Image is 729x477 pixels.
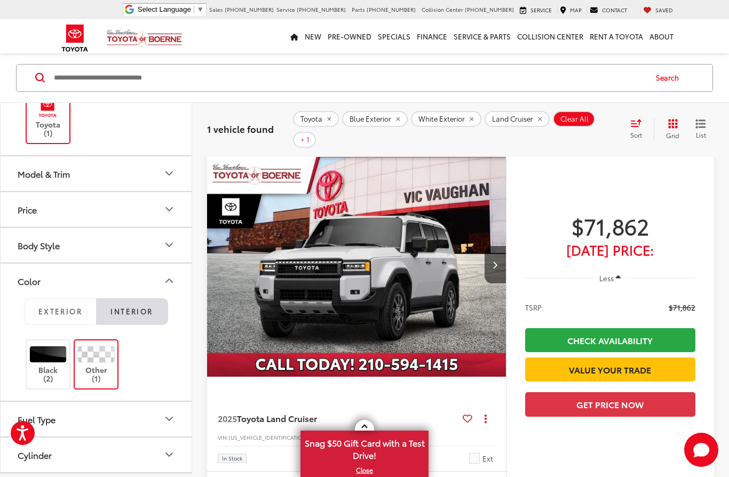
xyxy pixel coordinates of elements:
[225,5,274,13] span: [PHONE_NUMBER]
[485,414,487,423] span: dropdown dots
[1,438,193,472] button: CylinderCylinder
[27,94,70,138] label: Toyota (1)
[55,21,95,55] img: Toyota
[18,240,60,250] div: Body Style
[630,130,642,139] span: Sort
[18,450,52,460] div: Cylinder
[18,169,70,179] div: Model & Trim
[287,19,302,53] a: Home
[218,412,458,424] a: 2025Toyota Land Cruiser
[525,244,695,255] span: [DATE] Price:
[27,346,70,384] label: Black (2)
[599,273,614,283] span: Less
[684,433,718,467] svg: Start Chat
[450,19,514,53] a: Service & Parts: Opens in a new tab
[669,302,695,313] span: $71,862
[300,136,310,144] span: + 1
[218,433,228,441] span: VIN:
[138,5,204,13] a: Select Language​
[684,433,718,467] button: Toggle Chat Window
[18,204,37,214] div: Price
[469,453,480,464] span: Ice
[1,192,193,227] button: PricePrice
[276,5,295,13] span: Service
[485,111,550,127] button: remove Land%20Cruiser
[646,19,677,53] a: About
[1,228,193,263] button: Body StyleBody Style
[525,392,695,416] button: Get Price Now
[587,19,646,53] a: Rent a Toyota
[367,5,416,13] span: [PHONE_NUMBER]
[414,19,450,53] a: Finance
[695,131,706,140] span: List
[18,276,41,286] div: Color
[53,65,646,91] input: Search by Make, Model, or Keyword
[525,357,695,381] a: Value Your Trade
[517,6,554,14] a: Service
[222,456,242,461] span: In Stock
[411,111,481,127] button: remove White
[477,409,495,427] button: Actions
[207,153,507,377] a: 2025 Toyota Land Cruiser Base2025 Toyota Land Cruiser Base2025 Toyota Land Cruiser Base2025 Toyot...
[293,111,339,127] button: remove Toyota
[350,115,391,123] span: Blue Exterior
[1,402,193,436] button: Fuel TypeFuel Type
[602,6,627,14] span: Contact
[293,132,316,148] button: + 1
[1,264,193,298] button: ColorColor
[163,167,176,180] div: Model & Trim
[525,302,544,313] span: TSRP:
[570,6,582,14] span: Map
[218,412,237,424] span: 2025
[375,19,414,53] a: Specials
[666,131,679,140] span: Grid
[418,115,465,123] span: White Exterior
[640,6,676,14] a: My Saved Vehicles
[302,432,427,464] span: Snag $50 Gift Card with a Test Drive!
[324,19,375,53] a: Pre-Owned
[106,29,183,47] img: Vic Vaughan Toyota of Boerne
[302,19,324,53] a: New
[587,6,630,14] a: Contact
[465,5,514,13] span: [PHONE_NUMBER]
[209,5,223,13] span: Sales
[514,19,587,53] a: Collision Center
[207,122,274,135] span: 1 vehicle found
[163,448,176,461] div: Cylinder
[352,5,365,13] span: Parts
[228,433,334,441] span: [US_VEHICLE_IDENTIFICATION_NUMBER]
[492,115,533,123] span: Land Cruiser
[33,94,62,120] img: Vic Vaughan Toyota of Boerne in Boerne, TX)
[163,412,176,425] div: Fuel Type
[687,118,714,140] button: List View
[163,238,176,251] div: Body Style
[646,65,694,91] button: Search
[595,268,627,288] button: Less
[138,5,191,13] span: Select Language
[1,156,193,191] button: Model & TrimModel & Trim
[197,5,204,13] span: ▼
[654,118,687,140] button: Grid View
[655,6,673,14] span: Saved
[625,118,654,140] button: Select sort value
[38,306,82,316] span: Exterior
[525,328,695,352] a: Check Availability
[530,6,552,14] span: Service
[297,5,346,13] span: [PHONE_NUMBER]
[557,6,584,14] a: Map
[237,412,317,424] span: Toyota Land Cruiser
[207,153,507,378] img: 2025 Toyota Land Cruiser Base
[485,246,506,283] button: Next image
[422,5,463,13] span: Collision Center
[75,346,118,384] label: Other (1)
[553,111,595,127] button: Clear All
[163,203,176,216] div: Price
[18,414,56,424] div: Fuel Type
[300,115,322,123] span: Toyota
[560,115,589,123] span: Clear All
[163,274,176,287] div: Color
[482,454,495,464] span: Ext.
[342,111,408,127] button: remove Blue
